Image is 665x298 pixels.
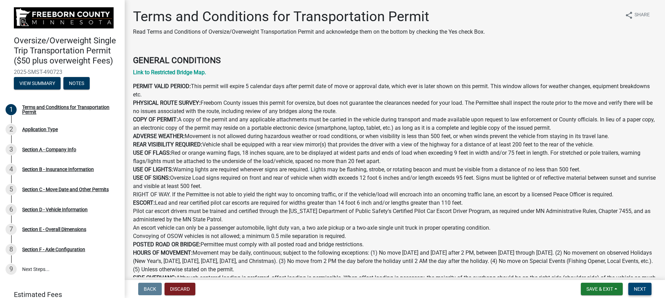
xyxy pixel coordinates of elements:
[14,36,119,66] h4: Oversize/Overweight Single Trip Transportation Permit ($50 plus overweight Fees)
[22,207,88,212] div: Section D - Vehicle Information
[133,241,201,248] strong: POSTED ROAD OR BRIDGE:
[6,244,17,255] div: 8
[133,174,170,181] strong: USE OF SIGNS:
[6,104,17,115] div: 1
[14,81,61,86] wm-modal-confirm: Summary
[619,8,655,22] button: shareShare
[22,127,58,132] div: Application Type
[133,83,191,90] strong: PERMIT VALID PERIOD:
[625,11,633,19] i: share
[581,283,623,295] button: Save & Exit
[22,227,86,232] div: Section E - Overall Dimensions
[133,249,193,256] strong: HOURS OF MOVEMENT:
[22,247,85,252] div: Section F - Axle Configuration
[63,81,90,86] wm-modal-confirm: Notes
[133,8,485,25] h1: Terms and Conditions for Transportation Permit
[628,283,651,295] button: Next
[165,283,195,295] button: Discard
[14,77,61,90] button: View Summary
[22,187,109,192] div: Section C - Move Date and Other Permits
[22,147,76,152] div: Section A - Company Info
[133,69,206,76] a: Link to Restricted Bridge Map.
[133,141,202,148] strong: REAR VISIBILITY REQUIRED:
[133,274,176,281] strong: SIDE OVERHANG:
[6,264,17,275] div: 9
[6,164,17,175] div: 4
[586,286,613,292] span: Save & Exit
[133,100,201,106] strong: PHYSICAL ROUTE SURVEY:
[133,56,221,65] strong: GENERAL CONDITIONS
[133,133,185,139] strong: ADVERSE WEATHER:
[14,7,114,28] img: Freeborn County, Minnesota
[133,166,173,173] strong: USE OF LIGHTS:
[22,105,114,114] div: Terms and Conditions for Transportation Permit
[144,286,156,292] span: Back
[14,69,111,75] span: 2025-SMST-490723
[133,150,171,156] strong: USE OF FLAGS:
[133,199,155,206] strong: ESCORT:
[63,77,90,90] button: Notes
[635,11,650,19] span: Share
[22,167,94,172] div: Section B - Insurance Information
[6,124,17,135] div: 2
[6,224,17,235] div: 7
[133,116,178,123] strong: COPY OF PERMIT:
[6,204,17,215] div: 6
[138,283,162,295] button: Back
[133,28,485,36] p: Read Terms and Conditions of Oversize/Overweight Transportation Permit and acknowledge them on th...
[634,286,646,292] span: Next
[6,144,17,155] div: 3
[6,184,17,195] div: 5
